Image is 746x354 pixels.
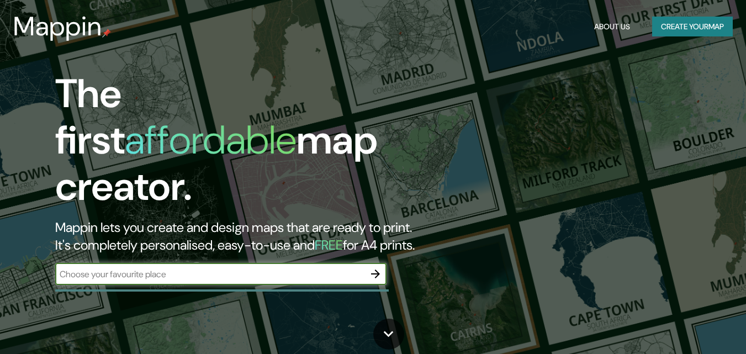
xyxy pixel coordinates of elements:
[315,236,343,253] h5: FREE
[125,114,297,166] h1: affordable
[652,17,733,37] button: Create yourmap
[590,17,634,37] button: About Us
[55,71,428,219] h1: The first map creator.
[55,219,428,254] h2: Mappin lets you create and design maps that are ready to print. It's completely personalised, eas...
[648,311,734,342] iframe: Help widget launcher
[55,268,364,281] input: Choose your favourite place
[13,11,102,42] h3: Mappin
[102,29,111,38] img: mappin-pin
